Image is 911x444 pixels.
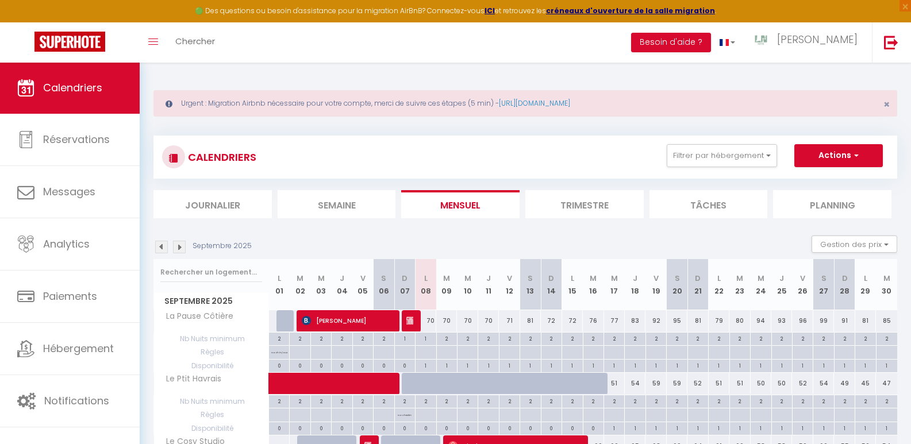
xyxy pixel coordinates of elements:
img: ... [752,34,770,46]
div: 51 [729,373,750,394]
div: 49 [834,373,855,394]
div: 1 [667,360,687,370]
div: 1 [478,360,498,370]
abbr: L [424,273,428,284]
div: 2 [835,395,855,406]
div: 54 [625,373,645,394]
div: 2 [730,395,750,406]
div: 0 [499,422,520,433]
li: Mensuel [401,190,520,218]
div: 2 [437,395,457,406]
abbr: S [675,273,680,284]
abbr: M [611,273,618,284]
div: 2 [751,395,771,406]
div: 70 [416,310,436,331]
span: Disponibilité [154,360,268,372]
div: 1 [583,360,604,370]
div: 59 [645,373,666,394]
div: 2 [269,333,289,343]
th: 10 [457,259,478,310]
img: Super Booking [34,32,105,52]
div: 2 [646,395,666,406]
div: Urgent : Migration Airbnb nécessaire pour votre compte, merci de suivre ces étapes (5 min) - [153,90,897,117]
th: 30 [876,259,897,310]
div: 1 [730,422,750,433]
abbr: D [842,273,848,284]
div: 1 [625,422,645,433]
div: 76 [583,310,604,331]
div: 2 [269,395,289,406]
div: 81 [520,310,541,331]
span: Calendriers [43,80,102,95]
abbr: J [633,273,637,284]
abbr: L [571,273,574,284]
div: 1 [667,422,687,433]
div: 1 [520,360,540,370]
div: 51 [709,373,729,394]
div: 0 [290,360,310,370]
div: 52 [687,373,708,394]
li: Semaine [278,190,396,218]
div: 0 [311,422,331,433]
span: Paiements [43,289,97,303]
th: 08 [416,259,436,310]
div: 2 [855,395,875,406]
th: 07 [394,259,415,310]
div: 2 [311,333,331,343]
div: 2 [813,395,833,406]
th: 06 [374,259,394,310]
abbr: M [590,273,597,284]
div: 2 [604,333,624,343]
div: 2 [562,333,582,343]
div: 2 [458,333,478,343]
div: 99 [813,310,834,331]
th: 27 [813,259,834,310]
div: 0 [311,360,331,370]
div: 0 [395,360,415,370]
div: 0 [458,422,478,433]
div: 70 [478,310,499,331]
div: 1 [709,422,729,433]
th: 14 [541,259,562,310]
div: 51 [604,373,625,394]
div: 2 [374,333,394,343]
div: 0 [583,422,604,433]
abbr: D [548,273,554,284]
div: 1 [813,360,833,370]
div: 2 [772,395,792,406]
div: 2 [625,395,645,406]
div: 1 [541,360,562,370]
strong: ICI [485,6,495,16]
div: 1 [395,333,415,343]
th: 13 [520,259,541,310]
div: 2 [835,333,855,343]
th: 18 [625,259,645,310]
th: 29 [855,259,876,310]
abbr: S [528,273,533,284]
div: 2 [311,395,331,406]
abbr: M [443,273,450,284]
div: 0 [416,422,436,433]
div: 96 [792,310,813,331]
p: No ch in/out [271,346,287,357]
div: 71 [499,310,520,331]
div: 2 [520,333,540,343]
abbr: S [381,273,386,284]
a: ... [PERSON_NAME] [744,22,872,63]
th: 19 [645,259,666,310]
div: 2 [772,333,792,343]
div: 72 [562,310,583,331]
th: 03 [310,259,331,310]
div: 45 [855,373,876,394]
div: 2 [562,395,582,406]
div: 2 [583,333,604,343]
strong: créneaux d'ouverture de la salle migration [546,6,715,16]
div: 1 [793,422,813,433]
span: La Pause Côtière [156,310,236,323]
div: 2 [709,395,729,406]
div: 2 [458,395,478,406]
abbr: V [507,273,512,284]
abbr: J [779,273,784,284]
th: 11 [478,259,499,310]
div: 1 [416,360,436,370]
